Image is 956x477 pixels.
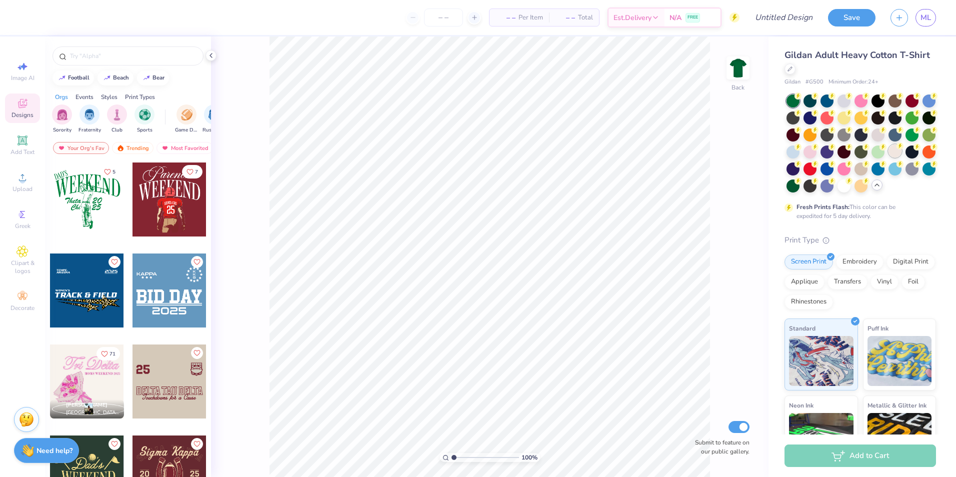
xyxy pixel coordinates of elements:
[175,126,198,134] span: Game Day
[182,165,202,178] button: Like
[36,446,72,455] strong: Need help?
[555,12,575,23] span: – –
[109,351,115,356] span: 71
[784,78,800,86] span: Gildan
[689,438,749,456] label: Submit to feature on our public gallery.
[191,256,203,268] button: Like
[789,413,853,463] img: Neon Ink
[827,274,867,289] div: Transfers
[578,12,593,23] span: Total
[867,413,932,463] img: Metallic & Glitter Ink
[191,438,203,450] button: Like
[108,438,120,450] button: Like
[55,92,68,101] div: Orgs
[784,274,824,289] div: Applique
[784,49,930,61] span: Gildan Adult Heavy Cotton T-Shirt
[156,142,213,154] div: Most Favorited
[669,12,681,23] span: N/A
[521,453,537,462] span: 100 %
[107,104,127,134] div: filter for Club
[139,109,150,120] img: Sports Image
[175,104,198,134] button: filter button
[137,126,152,134] span: Sports
[731,83,744,92] div: Back
[613,12,651,23] span: Est. Delivery
[796,202,919,220] div: This color can be expedited for 5 day delivery.
[175,104,198,134] div: filter for Game Day
[142,75,150,81] img: trend_line.gif
[202,126,225,134] span: Rush & Bid
[920,12,931,23] span: ML
[52,70,94,85] button: football
[789,323,815,333] span: Standard
[112,169,115,174] span: 5
[10,148,34,156] span: Add Text
[805,78,823,86] span: # G500
[208,109,220,120] img: Rush & Bid Image
[12,185,32,193] span: Upload
[828,78,878,86] span: Minimum Order: 24 +
[867,323,888,333] span: Puff Ink
[784,254,833,269] div: Screen Print
[747,7,820,27] input: Untitled Design
[901,274,925,289] div: Foil
[78,104,101,134] button: filter button
[10,304,34,312] span: Decorate
[15,222,30,230] span: Greek
[789,336,853,386] img: Standard
[867,336,932,386] img: Puff Ink
[66,409,120,416] span: [GEOGRAPHIC_DATA], [GEOGRAPHIC_DATA][US_STATE]
[78,104,101,134] div: filter for Fraternity
[66,401,107,408] span: [PERSON_NAME]
[52,104,72,134] button: filter button
[69,51,197,61] input: Try "Alpha"
[108,256,120,268] button: Like
[116,144,124,151] img: trending.gif
[518,12,543,23] span: Per Item
[113,75,129,80] div: beach
[99,165,120,178] button: Like
[828,9,875,26] button: Save
[728,58,748,78] img: Back
[687,14,698,21] span: FREE
[58,75,66,81] img: trend_line.gif
[111,126,122,134] span: Club
[78,126,101,134] span: Fraternity
[75,92,93,101] div: Events
[56,109,68,120] img: Sorority Image
[161,144,169,151] img: most_fav.gif
[103,75,111,81] img: trend_line.gif
[134,104,154,134] div: filter for Sports
[84,109,95,120] img: Fraternity Image
[181,109,192,120] img: Game Day Image
[97,70,133,85] button: beach
[789,400,813,410] span: Neon Ink
[202,104,225,134] div: filter for Rush & Bid
[796,203,849,211] strong: Fresh Prints Flash:
[784,294,833,309] div: Rhinestones
[112,142,153,154] div: Trending
[125,92,155,101] div: Print Types
[134,104,154,134] button: filter button
[11,74,34,82] span: Image AI
[886,254,935,269] div: Digital Print
[52,104,72,134] div: filter for Sorority
[137,70,169,85] button: bear
[870,274,898,289] div: Vinyl
[191,347,203,359] button: Like
[152,75,164,80] div: bear
[784,234,936,246] div: Print Type
[53,142,109,154] div: Your Org's Fav
[202,104,225,134] button: filter button
[5,259,40,275] span: Clipart & logos
[101,92,117,101] div: Styles
[53,126,71,134] span: Sorority
[495,12,515,23] span: – –
[68,75,89,80] div: football
[195,169,198,174] span: 7
[107,104,127,134] button: filter button
[111,109,122,120] img: Club Image
[57,144,65,151] img: most_fav.gif
[96,347,120,360] button: Like
[836,254,883,269] div: Embroidery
